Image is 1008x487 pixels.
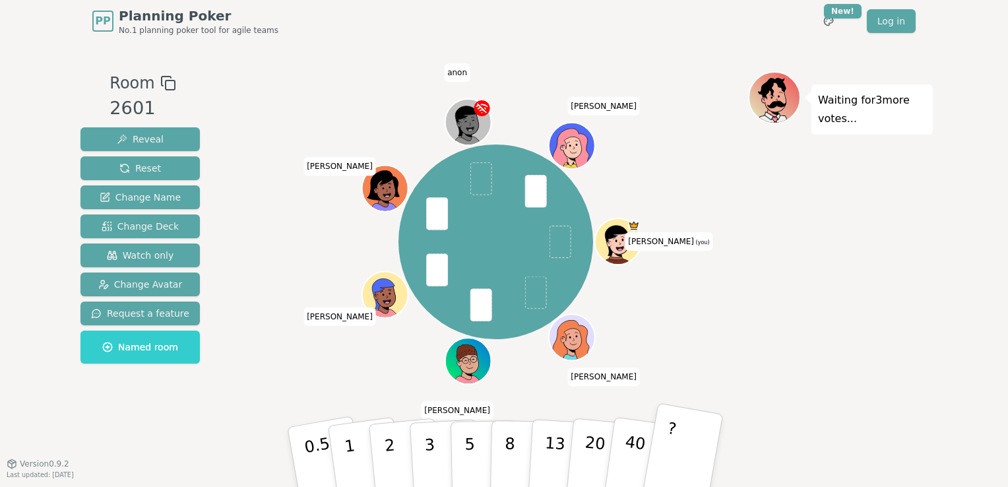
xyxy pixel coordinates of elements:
span: Last updated: [DATE] [7,471,74,478]
button: Change Avatar [80,273,200,296]
span: PP [95,13,110,29]
span: Click to change your name [421,401,493,420]
span: Named room [102,341,178,354]
span: Room [110,71,154,95]
span: Click to change your name [567,368,640,387]
button: Change Deck [80,214,200,238]
span: (you) [694,240,710,245]
button: Click to change your avatar [596,220,640,263]
a: Log in [867,9,916,33]
span: Request a feature [91,307,189,320]
button: Reset [80,156,200,180]
span: Click to change your name [567,97,640,115]
button: New! [817,9,840,33]
button: Watch only [80,243,200,267]
span: Change Avatar [98,278,183,291]
span: Watch only [107,249,174,262]
span: Planning Poker [119,7,278,25]
div: New! [824,4,862,18]
span: Reveal [117,133,164,146]
span: Change Deck [102,220,179,233]
span: No.1 planning poker tool for agile teams [119,25,278,36]
p: Waiting for 3 more votes... [818,91,926,128]
span: Click to change your name [303,308,376,326]
span: Change Name [100,191,181,204]
button: Named room [80,331,200,364]
button: Request a feature [80,302,200,325]
button: Version0.9.2 [7,459,69,469]
button: Reveal [80,127,200,151]
span: Version 0.9.2 [20,459,69,469]
button: Change Name [80,185,200,209]
span: Click to change your name [625,232,712,251]
span: Reset [119,162,161,175]
span: Click to change your name [444,63,470,82]
a: PPPlanning PokerNo.1 planning poker tool for agile teams [92,7,278,36]
div: 2601 [110,95,175,122]
span: Click to change your name [303,157,376,176]
span: Brendan is the host [629,220,641,232]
